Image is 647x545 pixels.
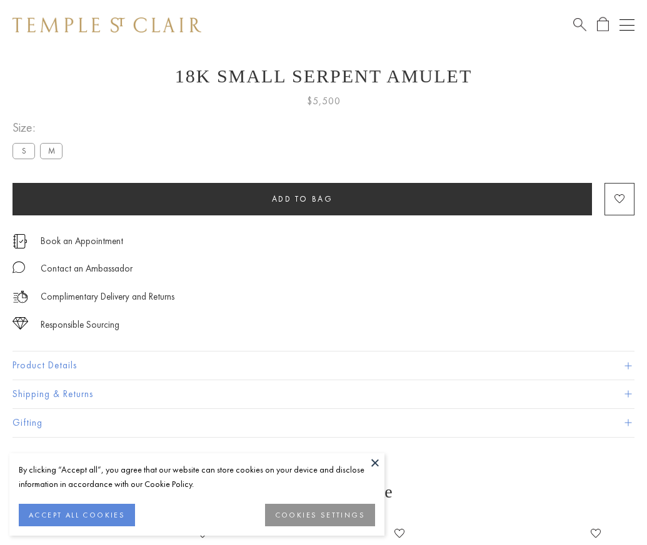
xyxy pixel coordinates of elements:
[13,66,634,87] h1: 18K Small Serpent Amulet
[41,234,123,248] a: Book an Appointment
[619,17,634,32] button: Open navigation
[13,234,28,248] img: icon_appointment.svg
[13,289,28,305] img: icon_delivery.svg
[13,351,634,380] button: Product Details
[597,17,609,32] a: Open Shopping Bag
[272,194,333,204] span: Add to bag
[41,317,119,333] div: Responsible Sourcing
[13,380,634,408] button: Shipping & Returns
[13,261,25,273] img: MessageIcon-01_2.svg
[13,409,634,437] button: Gifting
[13,117,68,138] span: Size:
[13,143,35,159] label: S
[19,463,375,491] div: By clicking “Accept all”, you agree that our website can store cookies on your device and disclos...
[13,17,201,32] img: Temple St. Clair
[40,143,63,159] label: M
[307,93,341,109] span: $5,500
[19,504,135,526] button: ACCEPT ALL COOKIES
[13,317,28,330] img: icon_sourcing.svg
[13,183,592,215] button: Add to bag
[265,504,375,526] button: COOKIES SETTINGS
[41,261,133,277] div: Contact an Ambassador
[573,17,586,32] a: Search
[41,289,174,305] p: Complimentary Delivery and Returns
